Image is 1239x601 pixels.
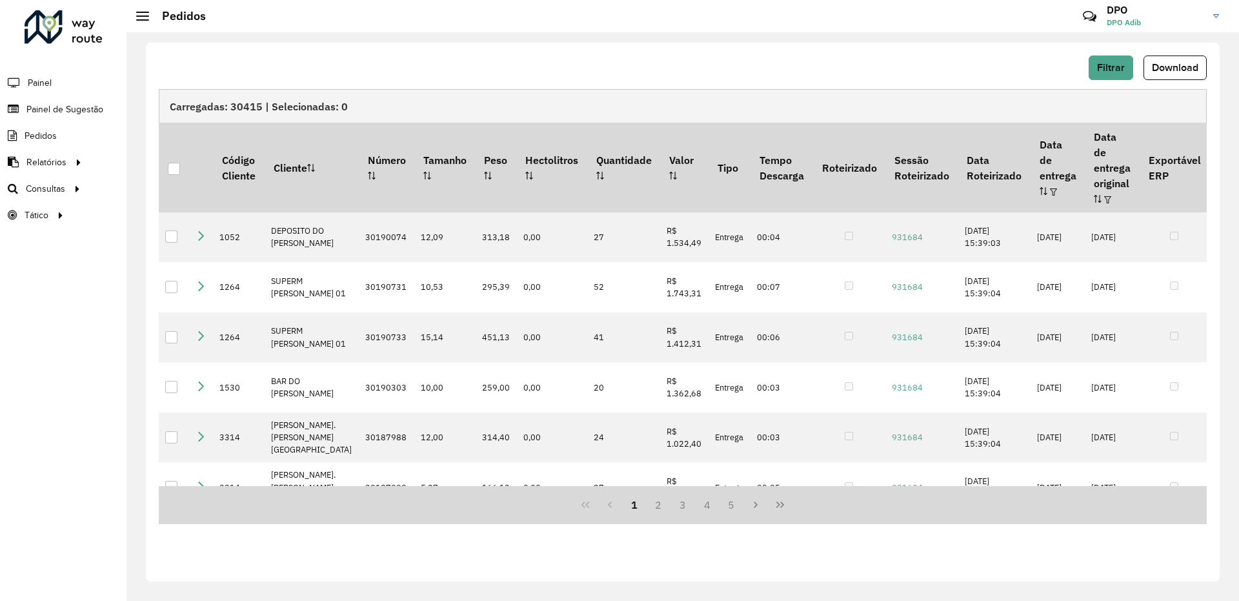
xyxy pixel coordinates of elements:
[709,212,750,263] td: Entrega
[750,462,812,513] td: 00:05
[1089,56,1133,80] button: Filtrar
[958,362,1031,413] td: [DATE] 15:39:04
[265,462,359,513] td: [PERSON_NAME]. [PERSON_NAME][GEOGRAPHIC_DATA]
[25,129,57,143] span: Pedidos
[587,312,660,363] td: 41
[265,123,359,212] th: Cliente
[709,462,750,513] td: Entrega
[587,212,660,263] td: 27
[958,312,1031,363] td: [DATE] 15:39:04
[1107,4,1204,16] h3: DPO
[587,462,660,513] td: 37
[660,262,709,312] td: R$ 1.743,31
[622,493,647,517] button: 1
[1031,123,1085,212] th: Data de entrega
[1085,362,1139,413] td: [DATE]
[660,462,709,513] td: R$ 1.291,30
[892,332,923,343] a: 931684
[1085,312,1139,363] td: [DATE]
[750,413,812,463] td: 00:03
[517,123,587,212] th: Hectolitros
[587,413,660,463] td: 24
[159,89,1207,123] div: Carregadas: 30415 | Selecionadas: 0
[958,212,1031,263] td: [DATE] 15:39:03
[359,262,414,312] td: 30190731
[1031,462,1085,513] td: [DATE]
[265,262,359,312] td: SUPERM [PERSON_NAME] 01
[892,432,923,443] a: 931684
[1031,262,1085,312] td: [DATE]
[1031,312,1085,363] td: [DATE]
[892,482,923,493] a: 931684
[720,493,744,517] button: 5
[476,362,517,413] td: 259,00
[213,413,264,463] td: 3314
[709,123,750,212] th: Tipo
[213,262,264,312] td: 1264
[414,312,475,363] td: 15,14
[750,262,812,312] td: 00:07
[1031,362,1085,413] td: [DATE]
[1097,62,1125,73] span: Filtrar
[1107,17,1204,28] span: DPO Adib
[1143,56,1207,80] button: Download
[359,212,414,263] td: 30190074
[26,182,65,196] span: Consultas
[26,103,103,116] span: Painel de Sugestão
[892,281,923,292] a: 931684
[359,362,414,413] td: 30190303
[359,462,414,513] td: 30187990
[660,362,709,413] td: R$ 1.362,68
[414,262,475,312] td: 10,53
[1152,62,1198,73] span: Download
[1140,123,1209,212] th: Exportável ERP
[25,209,48,222] span: Tático
[1085,212,1139,263] td: [DATE]
[213,362,264,413] td: 1530
[1031,212,1085,263] td: [DATE]
[695,493,720,517] button: 4
[1031,413,1085,463] td: [DATE]
[359,312,414,363] td: 30190733
[476,413,517,463] td: 314,40
[26,156,66,169] span: Relatórios
[587,362,660,413] td: 20
[476,212,517,263] td: 313,18
[517,462,587,513] td: 0,00
[414,212,475,263] td: 12,09
[1085,123,1139,212] th: Data de entrega original
[476,262,517,312] td: 295,39
[476,123,517,212] th: Peso
[414,362,475,413] td: 10,00
[813,123,885,212] th: Roteirizado
[517,362,587,413] td: 0,00
[743,493,768,517] button: Next Page
[892,232,923,243] a: 931684
[709,362,750,413] td: Entrega
[213,123,264,212] th: Código Cliente
[265,413,359,463] td: [PERSON_NAME]. [PERSON_NAME][GEOGRAPHIC_DATA]
[660,413,709,463] td: R$ 1.022,40
[414,123,475,212] th: Tamanho
[958,462,1031,513] td: [DATE] 15:39:04
[670,493,695,517] button: 3
[476,462,517,513] td: 166,13
[885,123,958,212] th: Sessão Roteirizado
[213,212,264,263] td: 1052
[750,312,812,363] td: 00:06
[414,413,475,463] td: 12,00
[1085,462,1139,513] td: [DATE]
[213,462,264,513] td: 3314
[517,312,587,363] td: 0,00
[1085,413,1139,463] td: [DATE]
[359,123,414,212] th: Número
[660,212,709,263] td: R$ 1.534,49
[958,413,1031,463] td: [DATE] 15:39:04
[750,362,812,413] td: 00:03
[709,413,750,463] td: Entrega
[517,212,587,263] td: 0,00
[958,123,1031,212] th: Data Roteirizado
[660,123,709,212] th: Valor
[587,123,660,212] th: Quantidade
[1085,262,1139,312] td: [DATE]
